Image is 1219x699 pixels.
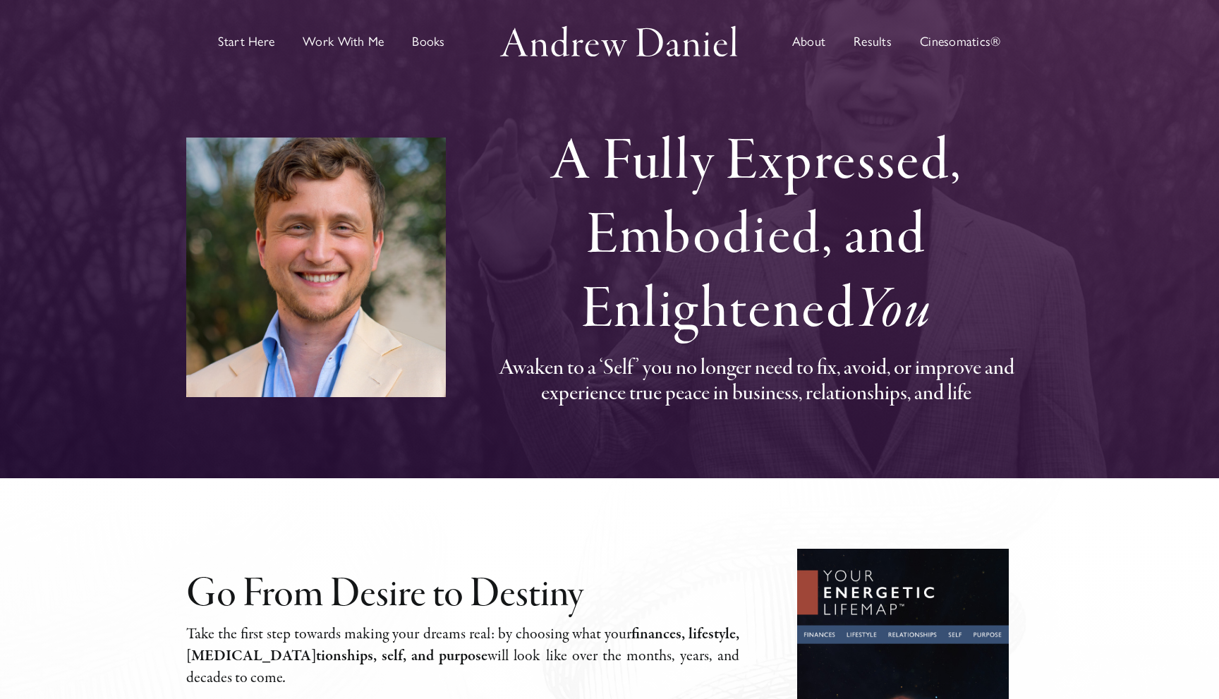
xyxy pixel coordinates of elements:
[920,3,1001,80] a: Cinesomatics®
[792,35,825,48] span: About
[303,3,384,80] a: Work with Andrew in groups or private sessions
[186,624,739,667] b: finances, lifestyle, [MEDICAL_DATA]­tion­ships, self, and pur­pose
[283,667,286,688] i: .
[480,127,1033,349] h1: A Fully Expressed, Embodied, and Enlightened
[186,573,739,617] h2: Go From Desire to Destiny
[186,138,446,397] img: andrew-daniel-2023–3‑headshot-50
[218,3,274,80] a: Start Here
[854,35,892,48] span: Results
[412,35,444,48] span: Books
[920,35,1001,48] span: Cinesomatics®
[792,3,825,80] a: About
[854,3,892,80] a: Results
[412,3,444,80] a: Discover books written by Andrew Daniel
[480,356,1033,408] h3: Awaken to a ‘Self’ you no longer need to fix, avoid, or improve and experience true peace in busi...
[855,274,931,349] em: You
[218,35,274,48] span: Start Here
[495,22,742,61] img: Andrew Daniel Logo
[303,35,384,48] span: Work With Me
[186,624,739,688] p: Take the first step towards mak­ing your dreams real: by choos­ing what your will look like over ...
